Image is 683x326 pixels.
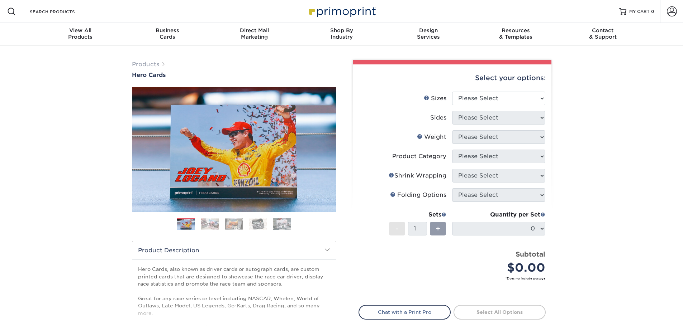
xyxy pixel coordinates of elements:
span: MY CART [629,9,650,15]
div: Industry [298,27,385,40]
div: Sets [389,210,446,219]
a: Select All Options [454,305,546,319]
img: Hero Cards 05 [273,218,291,230]
a: BusinessCards [124,23,211,46]
div: Weight [417,133,446,141]
strong: Subtotal [516,250,545,258]
a: Contact& Support [559,23,646,46]
span: Shop By [298,27,385,34]
span: + [436,223,440,234]
img: Hero Cards 01 [177,219,195,230]
input: SEARCH PRODUCTS..... [29,7,99,16]
div: Cards [124,27,211,40]
img: Hero Cards 01 [132,86,336,214]
div: Product Category [392,152,446,161]
img: Hero Cards 03 [225,218,243,229]
div: Select your options: [359,64,546,92]
div: Sides [430,113,446,122]
div: Products [37,27,124,40]
a: DesignServices [385,23,472,46]
span: Design [385,27,472,34]
a: Hero Cards [132,72,336,78]
a: Direct MailMarketing [211,23,298,46]
small: *Does not include postage [364,276,545,281]
span: 0 [651,9,654,14]
span: - [395,223,399,234]
div: Folding Options [390,191,446,199]
a: Shop ByIndustry [298,23,385,46]
div: Sizes [424,94,446,103]
span: Direct Mail [211,27,298,34]
div: & Support [559,27,646,40]
img: Hero Cards 04 [249,218,267,229]
div: Marketing [211,27,298,40]
span: Resources [472,27,559,34]
div: Shrink Wrapping [389,171,446,180]
h2: Product Description [132,241,336,259]
div: Services [385,27,472,40]
a: View AllProducts [37,23,124,46]
a: Chat with a Print Pro [359,305,451,319]
span: Business [124,27,211,34]
div: & Templates [472,27,559,40]
span: Contact [559,27,646,34]
div: $0.00 [457,259,545,276]
span: View All [37,27,124,34]
a: Products [132,61,159,68]
img: Hero Cards 02 [201,218,219,229]
img: Primoprint [306,4,378,19]
a: Resources& Templates [472,23,559,46]
div: Quantity per Set [452,210,545,219]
